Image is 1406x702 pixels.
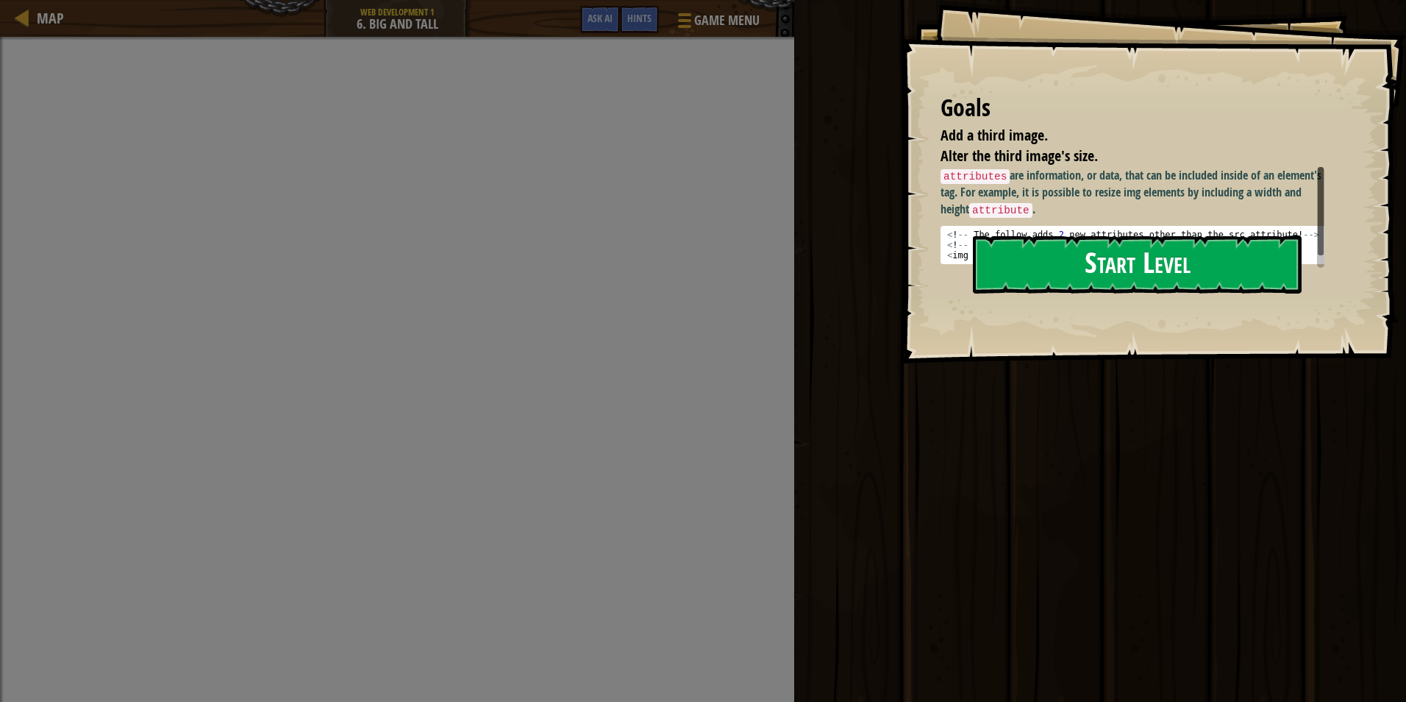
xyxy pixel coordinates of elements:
[941,169,1010,184] code: attributes
[922,146,1321,167] li: Alter the third image's size.
[941,125,1048,145] span: Add a third image.
[969,203,1032,218] code: attribute
[29,8,64,28] a: Map
[941,91,1324,125] div: Goals
[973,235,1302,294] button: Start Level
[580,6,620,33] button: Ask AI
[941,167,1335,219] p: are information, or data, that can be included inside of an element's tag. For example, it is pos...
[37,8,64,28] span: Map
[666,6,768,40] button: Game Menu
[627,11,652,25] span: Hints
[588,11,613,25] span: Ask AI
[694,11,760,30] span: Game Menu
[922,125,1321,146] li: Add a third image.
[941,146,1098,166] span: Alter the third image's size.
